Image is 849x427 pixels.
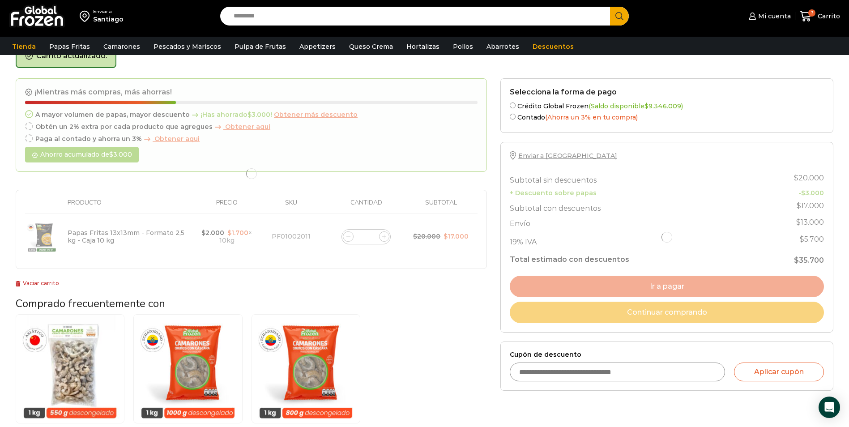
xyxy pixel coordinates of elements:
[510,101,824,110] label: Crédito Global Frozen
[482,38,524,55] a: Abarrotes
[808,9,815,17] span: 3
[448,38,478,55] a: Pollos
[93,15,124,24] div: Santiago
[16,280,59,286] a: Vaciar carrito
[510,351,824,359] label: Cupón de descuento
[93,9,124,15] div: Enviar a
[8,38,40,55] a: Tienda
[230,38,290,55] a: Pulpa de Frutas
[16,45,116,68] div: Carrito actualizado.
[747,7,790,25] a: Mi cuenta
[815,12,840,21] span: Carrito
[644,102,681,110] bdi: 9.346.009
[610,7,629,26] button: Search button
[45,38,94,55] a: Papas Fritas
[800,6,840,27] a: 3 Carrito
[510,114,516,120] input: Contado(Ahorra un 3% en tu compra)
[510,88,824,96] h2: Selecciona la forma de pago
[149,38,226,55] a: Pescados y Mariscos
[80,9,93,24] img: address-field-icon.svg
[510,102,516,108] input: Crédito Global Frozen(Saldo disponible$9.346.009)
[99,38,145,55] a: Camarones
[644,102,648,110] span: $
[345,38,397,55] a: Queso Crema
[756,12,791,21] span: Mi cuenta
[545,113,638,121] span: (Ahorra un 3% en tu compra)
[528,38,578,55] a: Descuentos
[295,38,340,55] a: Appetizers
[16,296,165,311] span: Comprado frecuentemente con
[589,102,683,110] span: (Saldo disponible )
[819,397,840,418] div: Open Intercom Messenger
[402,38,444,55] a: Hortalizas
[734,363,824,381] button: Aplicar cupón
[510,112,824,121] label: Contado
